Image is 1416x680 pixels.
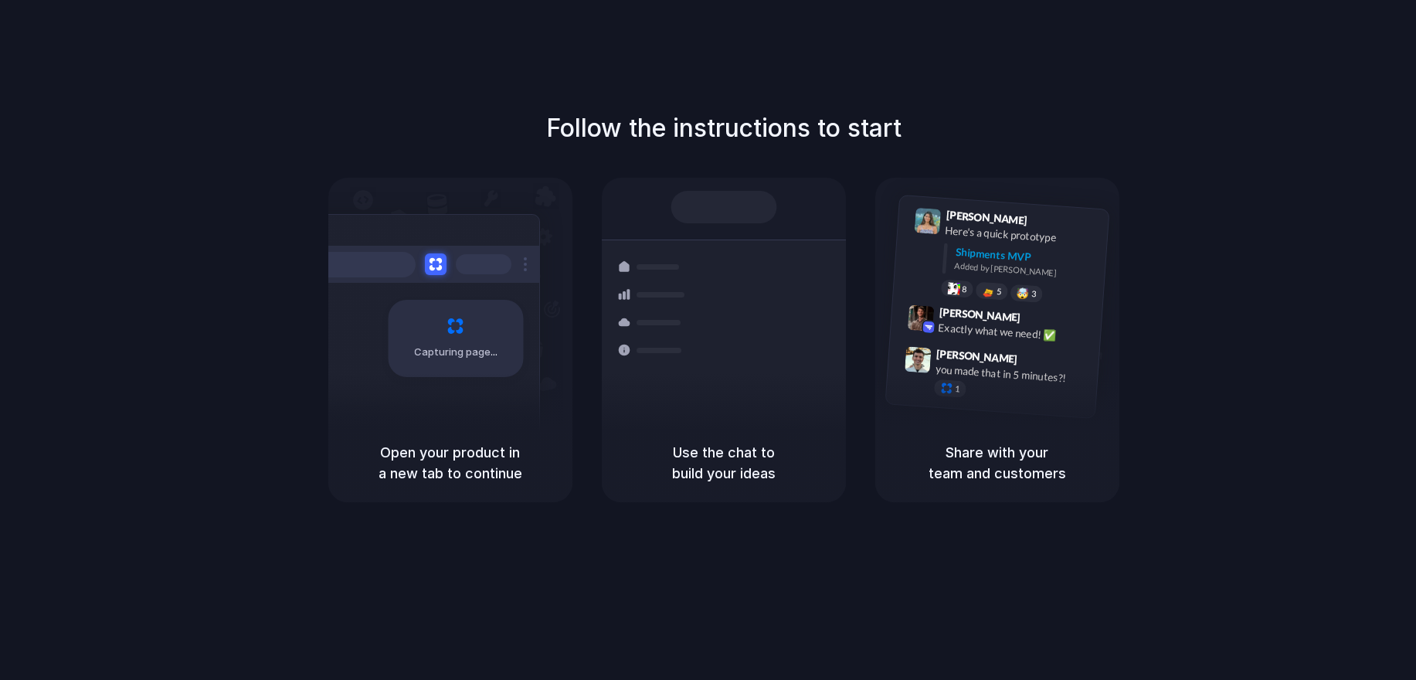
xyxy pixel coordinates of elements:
span: 5 [996,287,1001,296]
div: Exactly what we need! ✅ [938,319,1092,345]
span: 9:47 AM [1022,352,1054,371]
span: 9:41 AM [1031,214,1063,233]
div: Shipments MVP [955,244,1098,270]
span: [PERSON_NAME] [936,345,1017,368]
div: Here's a quick prototype [944,223,1099,249]
span: 3 [1031,290,1036,298]
div: you made that in 5 minutes?! [935,361,1089,387]
h5: Open your product in a new tab to continue [347,442,554,484]
span: 8 [961,285,966,294]
h5: Use the chat to build your ideas [620,442,827,484]
span: [PERSON_NAME] [939,304,1020,326]
span: [PERSON_NAME] [946,206,1027,229]
div: Added by [PERSON_NAME] [954,260,1096,282]
h1: Follow the instructions to start [546,110,902,147]
span: Capturing page [414,345,500,360]
div: 🤯 [1016,287,1029,299]
h5: Share with your team and customers [894,442,1101,484]
span: 9:42 AM [1024,311,1056,329]
span: 1 [954,385,959,393]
